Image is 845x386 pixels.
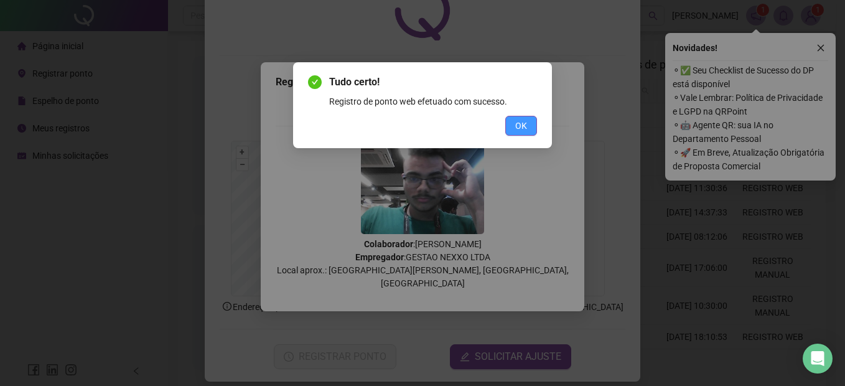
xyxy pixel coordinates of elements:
[329,75,537,90] span: Tudo certo!
[505,116,537,136] button: OK
[308,75,322,89] span: check-circle
[515,119,527,133] span: OK
[329,95,537,108] div: Registro de ponto web efetuado com sucesso.
[803,344,833,374] div: Open Intercom Messenger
